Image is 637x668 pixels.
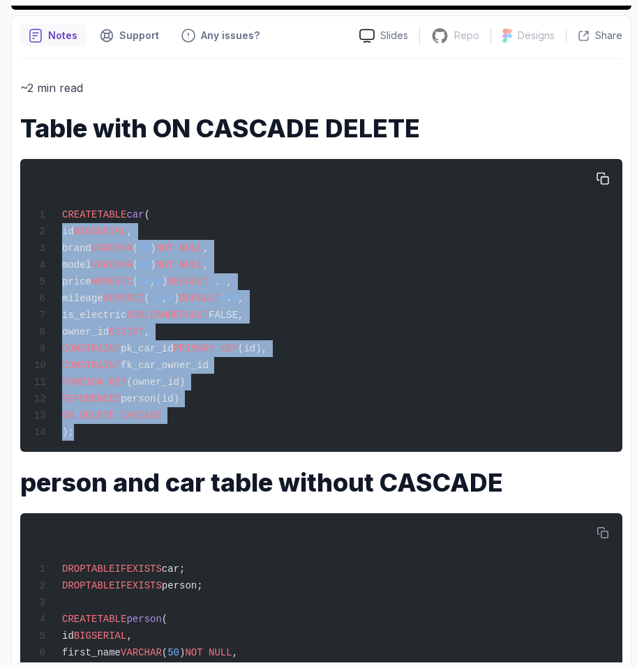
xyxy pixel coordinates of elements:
[179,647,185,658] span: )
[144,293,150,304] span: (
[20,24,86,47] button: notes button
[126,377,185,388] span: (owner_id)
[126,580,161,591] span: EXISTS
[97,614,126,625] span: TABLE
[121,360,209,371] span: fk_car_owner_id
[62,310,126,321] span: is_electric
[62,293,103,304] span: mileage
[380,29,408,43] p: Slides
[20,114,622,142] h1: Table with ON CASCADE DELETE
[179,293,220,304] span: DEFAULT
[20,78,622,98] p: ~2 min read
[62,377,126,388] span: FOREIGN KEY
[209,310,243,321] span: FALSE,
[167,293,173,304] span: 2
[150,276,156,287] span: ,
[167,276,209,287] span: DEFAULT
[238,343,267,354] span: (id),
[133,276,138,287] span: (
[62,226,74,237] span: id
[454,29,479,43] p: Repo
[62,360,121,371] span: CONSTRAINT
[62,614,97,625] span: CREATE
[162,614,167,625] span: (
[595,29,622,43] p: Share
[209,276,214,287] span: 0
[74,226,127,237] span: BIGSERIAL
[91,259,133,271] span: VARCHAR
[126,614,161,625] span: person
[126,310,167,321] span: BOOLEAN
[566,29,622,43] button: Share
[144,326,150,337] span: ,
[91,276,133,287] span: NUMERIC
[20,469,622,496] h1: person and car table without CASCADE
[97,209,126,220] span: TABLE
[62,259,91,271] span: model
[226,293,232,304] span: .
[91,243,133,254] span: VARCHAR
[203,243,209,254] span: ,
[126,209,144,220] span: car
[133,259,138,271] span: (
[115,563,127,575] span: IF
[62,580,86,591] span: DROP
[62,393,121,404] span: REFERENCES
[62,326,109,337] span: owner_id
[167,647,179,658] span: 50
[348,29,419,43] a: Slides
[126,226,132,237] span: ,
[156,243,202,254] span: NOT NULL
[220,276,226,287] span: 0
[115,580,127,591] span: IF
[121,393,179,404] span: person(id)
[185,647,232,658] span: NOT NULL
[162,580,203,591] span: person;
[62,343,121,354] span: CONSTRAINT
[62,427,74,438] span: );
[48,29,77,43] p: Notes
[109,326,144,337] span: BIGINT
[74,630,127,642] span: BIGSERIAL
[162,276,167,287] span: )
[62,630,74,642] span: id
[156,259,202,271] span: NOT NULL
[121,647,162,658] span: VARCHAR
[138,243,150,254] span: 50
[126,563,161,575] span: EXISTS
[133,243,138,254] span: (
[167,310,209,321] span: DEFAULT
[214,276,220,287] span: .
[173,24,268,47] button: Feedback button
[62,243,91,254] span: brand
[119,29,159,43] p: Support
[121,343,174,354] span: pk_car_id
[232,647,238,658] span: ,
[162,563,186,575] span: car;
[138,259,150,271] span: 50
[238,293,243,304] span: ,
[174,343,238,354] span: PRIMARY KEY
[103,293,144,304] span: NUMERIC
[86,580,115,591] span: TABLE
[220,293,226,304] span: 0
[62,563,86,575] span: DROP
[144,209,150,220] span: (
[162,647,167,658] span: (
[86,563,115,575] span: TABLE
[201,29,260,43] p: Any issues?
[203,259,209,271] span: ,
[232,293,238,304] span: 0
[91,24,167,47] button: Support button
[62,410,162,421] span: ON DELETE CASCADE
[62,209,97,220] span: CREATE
[156,276,161,287] span: 2
[518,29,555,43] p: Designs
[126,630,132,642] span: ,
[138,276,150,287] span: 10
[150,259,156,271] span: )
[226,276,232,287] span: ,
[62,647,121,658] span: first_name
[162,293,167,304] span: ,
[150,293,162,304] span: 10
